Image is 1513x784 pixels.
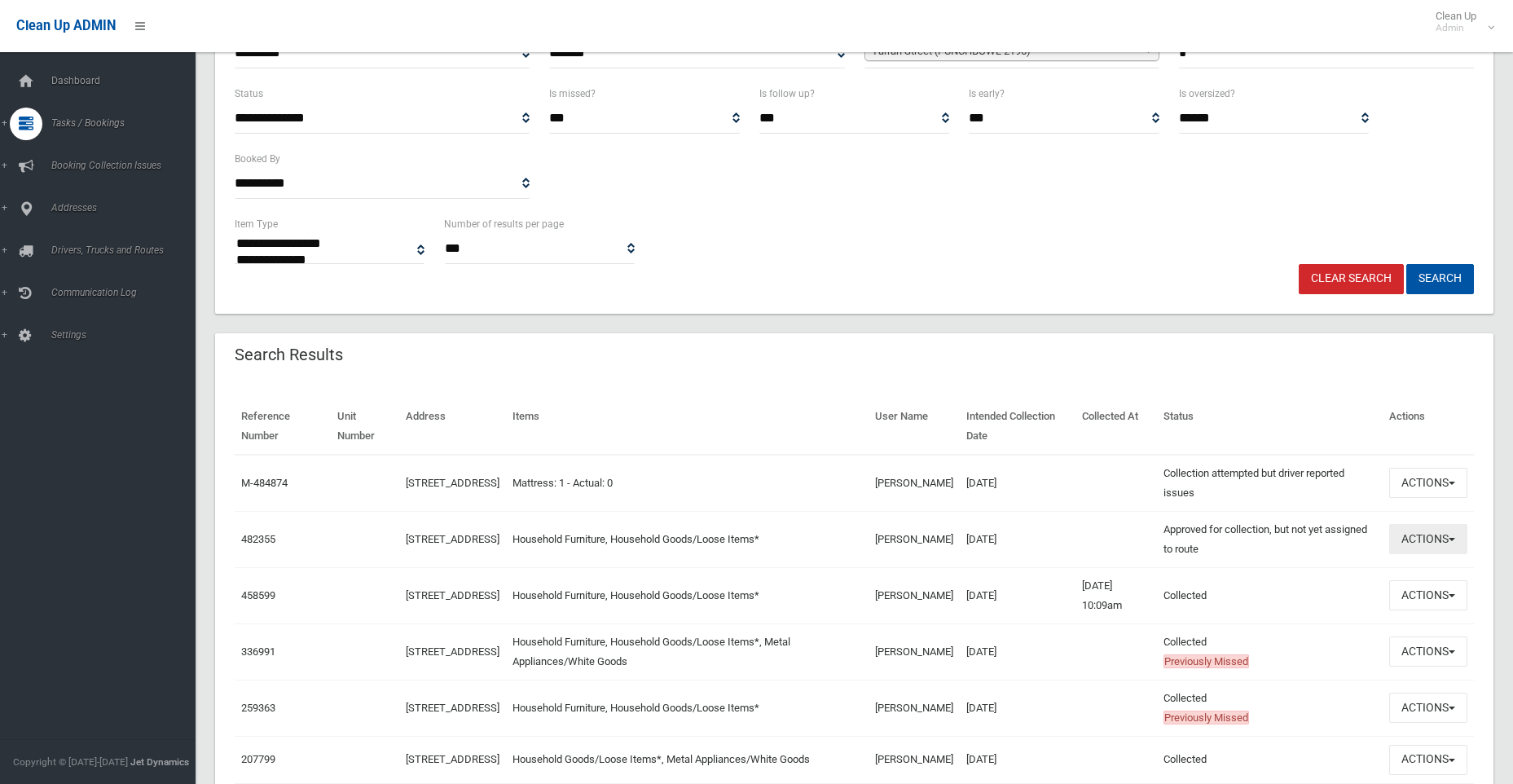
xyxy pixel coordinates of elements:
td: Mattress: 1 - Actual: 0 [506,455,869,512]
a: 482355 [241,533,275,545]
th: Unit Number [331,399,399,455]
th: Status [1157,399,1383,455]
label: Booked By [235,150,280,168]
td: [DATE] [960,455,1075,512]
th: Intended Collection Date [960,399,1075,455]
a: 207799 [241,753,275,765]
a: [STREET_ADDRESS] [406,645,499,658]
td: Household Furniture, Household Goods/Loose Items* [506,511,869,567]
td: Collected [1157,567,1383,623]
td: Household Goods/Loose Items*, Metal Appliances/White Goods [506,736,869,783]
a: [STREET_ADDRESS] [406,477,499,489]
td: Collection attempted but driver reported issues [1157,455,1383,512]
td: Household Furniture, Household Goods/Loose Items* [506,680,869,736]
a: 336991 [241,645,275,658]
a: Clear Search [1299,264,1404,294]
th: Collected At [1075,399,1157,455]
td: [PERSON_NAME] [869,680,960,736]
td: Collected [1157,736,1383,783]
small: Admin [1436,22,1476,34]
button: Actions [1389,524,1467,554]
td: Approved for collection, but not yet assigned to route [1157,511,1383,567]
label: Item Type [235,215,278,233]
button: Actions [1389,693,1467,723]
a: [STREET_ADDRESS] [406,533,499,545]
button: Actions [1389,468,1467,498]
td: [PERSON_NAME] [869,455,960,512]
th: Address [399,399,506,455]
th: Reference Number [235,399,331,455]
span: Previously Missed [1163,711,1249,725]
td: [DATE] [960,736,1075,783]
a: [STREET_ADDRESS] [406,753,499,765]
button: Actions [1389,636,1467,667]
td: [DATE] [960,680,1075,736]
button: Search [1406,264,1474,294]
td: [DATE] [960,623,1075,680]
label: Is early? [969,85,1005,103]
span: Clean Up [1427,10,1493,34]
a: [STREET_ADDRESS] [406,702,499,714]
td: [DATE] 10:09am [1075,567,1157,623]
header: Search Results [215,339,363,371]
td: Collected [1157,623,1383,680]
label: Status [235,85,263,103]
td: [PERSON_NAME] [869,736,960,783]
button: Actions [1389,580,1467,610]
th: User Name [869,399,960,455]
td: [PERSON_NAME] [869,623,960,680]
a: [STREET_ADDRESS] [406,589,499,601]
span: Communication Log [46,287,208,298]
label: Number of results per page [444,215,564,233]
span: Previously Missed [1163,654,1249,668]
td: [DATE] [960,511,1075,567]
td: [PERSON_NAME] [869,511,960,567]
span: Dashboard [46,75,208,86]
span: Clean Up ADMIN [16,18,116,33]
label: Is missed? [549,85,596,103]
td: Household Furniture, Household Goods/Loose Items*, Metal Appliances/White Goods [506,623,869,680]
span: Settings [46,329,208,341]
td: Household Furniture, Household Goods/Loose Items* [506,567,869,623]
button: Actions [1389,745,1467,775]
a: M-484874 [241,477,288,489]
a: 458599 [241,589,275,601]
span: Booking Collection Issues [46,160,208,171]
span: Drivers, Trucks and Routes [46,244,208,256]
th: Items [506,399,869,455]
strong: Jet Dynamics [130,756,189,768]
label: Is follow up? [759,85,815,103]
span: Copyright © [DATE]-[DATE] [13,756,128,768]
td: [DATE] [960,567,1075,623]
td: Collected [1157,680,1383,736]
span: Addresses [46,202,208,214]
th: Actions [1383,399,1474,455]
span: Tasks / Bookings [46,117,208,129]
a: 259363 [241,702,275,714]
label: Is oversized? [1179,85,1235,103]
td: [PERSON_NAME] [869,567,960,623]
